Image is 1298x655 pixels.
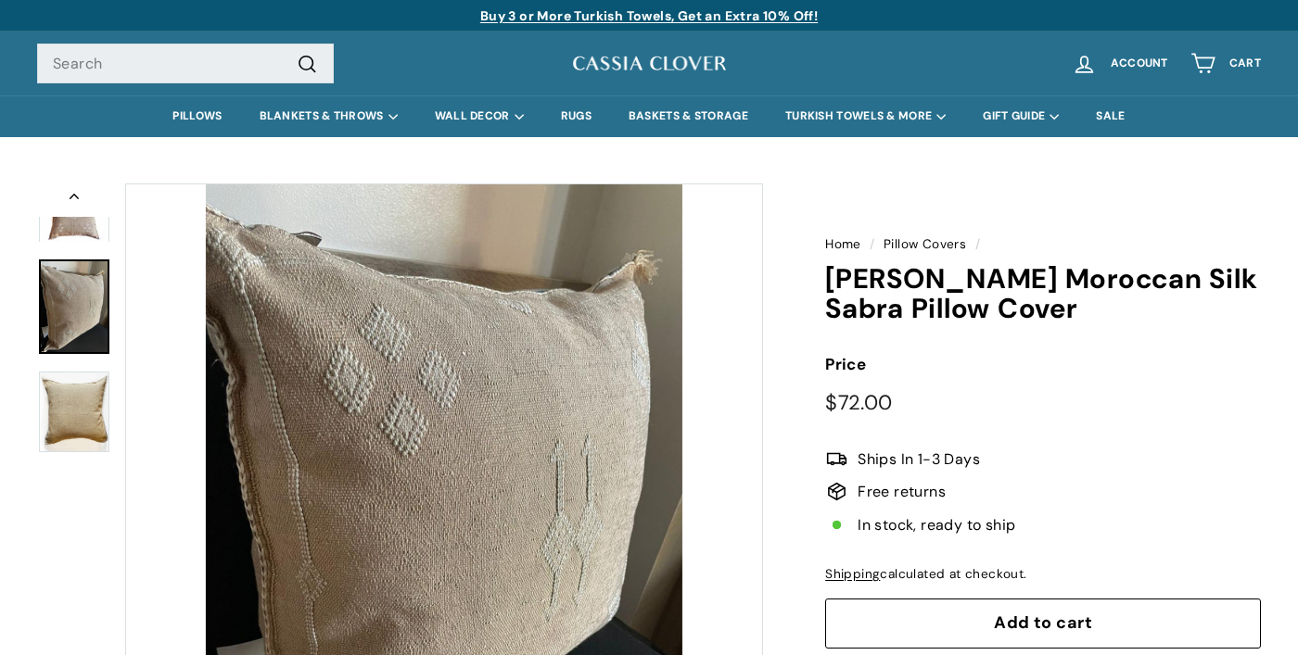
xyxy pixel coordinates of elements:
[1229,57,1261,69] span: Cart
[825,564,1261,585] div: calculated at checkout.
[767,95,964,137] summary: TURKISH TOWELS & MORE
[825,389,892,416] span: $72.00
[480,7,818,24] a: Buy 3 or More Turkish Towels, Get an Extra 10% Off!
[865,236,879,252] span: /
[858,513,1015,537] span: In stock, ready to ship
[241,95,416,137] summary: BLANKETS & THROWS
[39,259,109,353] a: Adil Moroccan Silk Sabra Pillow Cover
[825,236,861,252] a: Home
[825,352,1261,377] label: Price
[964,95,1077,137] summary: GIFT GUIDE
[884,236,966,252] a: Pillow Covers
[858,447,980,472] span: Ships In 1-3 Days
[825,566,880,582] a: Shipping
[994,611,1092,634] span: Add to cart
[825,234,1261,255] nav: breadcrumbs
[37,183,111,217] button: Previous
[39,372,109,453] img: Adil Moroccan Silk Sabra Pillow Cover
[1179,36,1272,91] a: Cart
[1061,36,1179,91] a: Account
[858,480,946,504] span: Free returns
[37,44,334,84] input: Search
[1111,57,1168,69] span: Account
[971,236,985,252] span: /
[610,95,767,137] a: BASKETS & STORAGE
[1077,95,1143,137] a: SALE
[542,95,610,137] a: RUGS
[825,598,1261,649] button: Add to cart
[825,264,1261,324] h1: [PERSON_NAME] Moroccan Silk Sabra Pillow Cover
[416,95,542,137] summary: WALL DECOR
[154,95,240,137] a: PILLOWS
